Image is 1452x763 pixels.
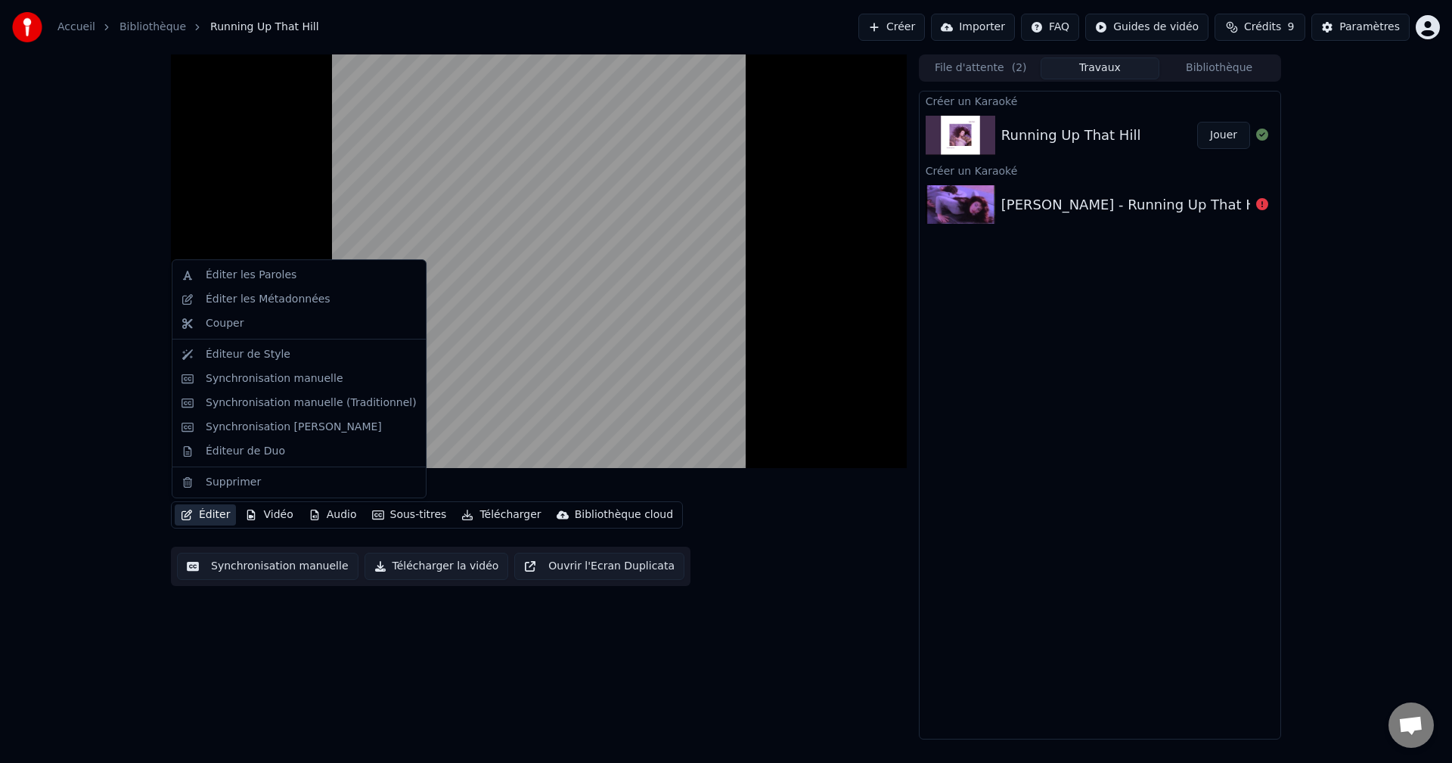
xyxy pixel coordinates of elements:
[171,474,326,495] div: Running Up That Hill
[175,504,236,526] button: Éditer
[1388,703,1434,748] div: Ouvrir le chat
[514,553,684,580] button: Ouvrir l'Ecran Duplicata
[1159,57,1279,79] button: Bibliothèque
[206,444,285,459] div: Éditeur de Duo
[206,268,296,283] div: Éditer les Paroles
[206,347,290,362] div: Éditeur de Style
[1021,14,1079,41] button: FAQ
[931,14,1015,41] button: Importer
[206,316,244,331] div: Couper
[206,395,417,411] div: Synchronisation manuelle (Traditionnel)
[1244,20,1281,35] span: Crédits
[302,504,363,526] button: Audio
[365,553,509,580] button: Télécharger la vidéo
[1001,194,1267,216] div: [PERSON_NAME] - Running Up That Hill
[1311,14,1410,41] button: Paramètres
[239,504,299,526] button: Vidéo
[921,57,1041,79] button: File d'attente
[1085,14,1208,41] button: Guides de vidéo
[57,20,95,35] a: Accueil
[210,20,319,35] span: Running Up That Hill
[575,507,673,523] div: Bibliothèque cloud
[858,14,925,41] button: Créer
[1041,57,1160,79] button: Travaux
[119,20,186,35] a: Bibliothèque
[206,292,330,307] div: Éditer les Métadonnées
[1197,122,1250,149] button: Jouer
[920,161,1280,179] div: Créer un Karaoké
[366,504,453,526] button: Sous-titres
[920,91,1280,110] div: Créer un Karaoké
[177,553,358,580] button: Synchronisation manuelle
[57,20,319,35] nav: breadcrumb
[206,420,382,435] div: Synchronisation [PERSON_NAME]
[1287,20,1294,35] span: 9
[455,504,547,526] button: Télécharger
[1339,20,1400,35] div: Paramètres
[1012,60,1027,76] span: ( 2 )
[1001,125,1141,146] div: Running Up That Hill
[206,475,261,490] div: Supprimer
[12,12,42,42] img: youka
[1215,14,1305,41] button: Crédits9
[206,371,343,386] div: Synchronisation manuelle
